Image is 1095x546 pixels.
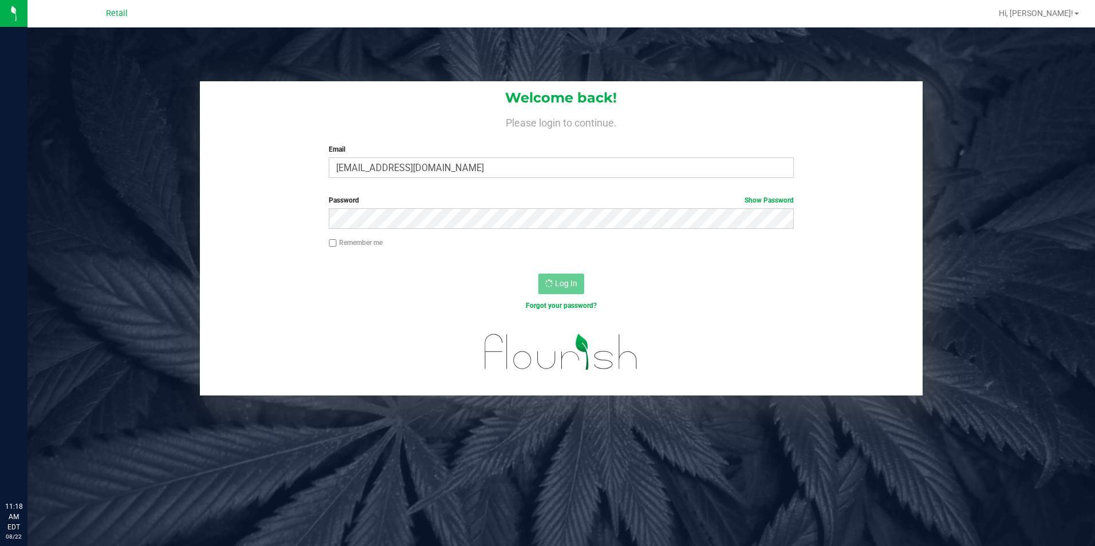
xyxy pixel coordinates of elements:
p: 08/22 [5,532,22,541]
button: Log In [538,274,584,294]
span: Retail [106,9,128,18]
a: Forgot your password? [526,302,597,310]
span: Log In [555,279,577,288]
input: Remember me [329,239,337,247]
img: flourish_logo.svg [471,323,652,381]
label: Email [329,144,794,155]
h1: Welcome back! [200,90,923,105]
span: Hi, [PERSON_NAME]! [999,9,1073,18]
span: Password [329,196,359,204]
h4: Please login to continue. [200,114,923,128]
p: 11:18 AM EDT [5,501,22,532]
a: Show Password [745,196,794,204]
label: Remember me [329,238,383,248]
